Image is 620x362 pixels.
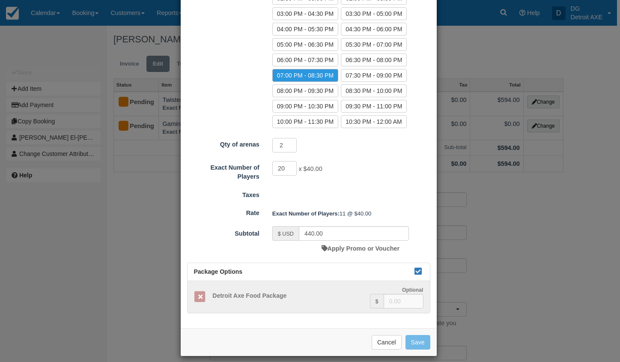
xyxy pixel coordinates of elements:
span: Package Options [194,268,243,275]
label: 07:00 PM - 08:30 PM [272,69,338,82]
button: Save [405,335,430,350]
label: 05:30 PM - 07:00 PM [341,38,407,51]
label: 09:30 PM - 11:00 PM [341,100,407,113]
small: $ [376,299,379,305]
label: 06:30 PM - 08:00 PM [341,54,407,66]
label: 05:00 PM - 06:30 PM [272,38,338,51]
label: 06:00 PM - 07:30 PM [272,54,338,66]
label: Subtotal [181,226,266,238]
label: 04:30 PM - 06:00 PM [341,23,407,36]
strong: Exact Number of Players [272,210,340,217]
label: 03:00 PM - 04:30 PM [272,7,338,20]
label: Taxes [181,188,266,200]
small: $ USD [278,231,294,237]
label: Exact Number of Players [181,160,266,181]
strong: Optional [402,287,423,293]
div: 11 @ $40.00 [266,206,437,221]
h5: Detroit Axe Food Package [206,293,370,299]
input: Qty of arenas [272,138,297,153]
input: Exact Number of Players [272,161,297,176]
label: 03:30 PM - 05:00 PM [341,7,407,20]
a: Apply Promo or Voucher [322,245,399,252]
label: 10:30 PM - 12:00 AM [341,115,407,128]
label: Rate [181,206,266,218]
label: 10:00 PM - 11:30 PM [272,115,338,128]
span: x $40.00 [298,166,322,173]
label: Qty of arenas [181,137,266,149]
label: 08:00 PM - 09:30 PM [272,84,338,97]
label: 09:00 PM - 10:30 PM [272,100,338,113]
button: Cancel [372,335,402,350]
a: Detroit Axe Food Package Optional $ [188,281,430,313]
label: 08:30 PM - 10:00 PM [341,84,407,97]
label: 07:30 PM - 09:00 PM [341,69,407,82]
label: 04:00 PM - 05:30 PM [272,23,338,36]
